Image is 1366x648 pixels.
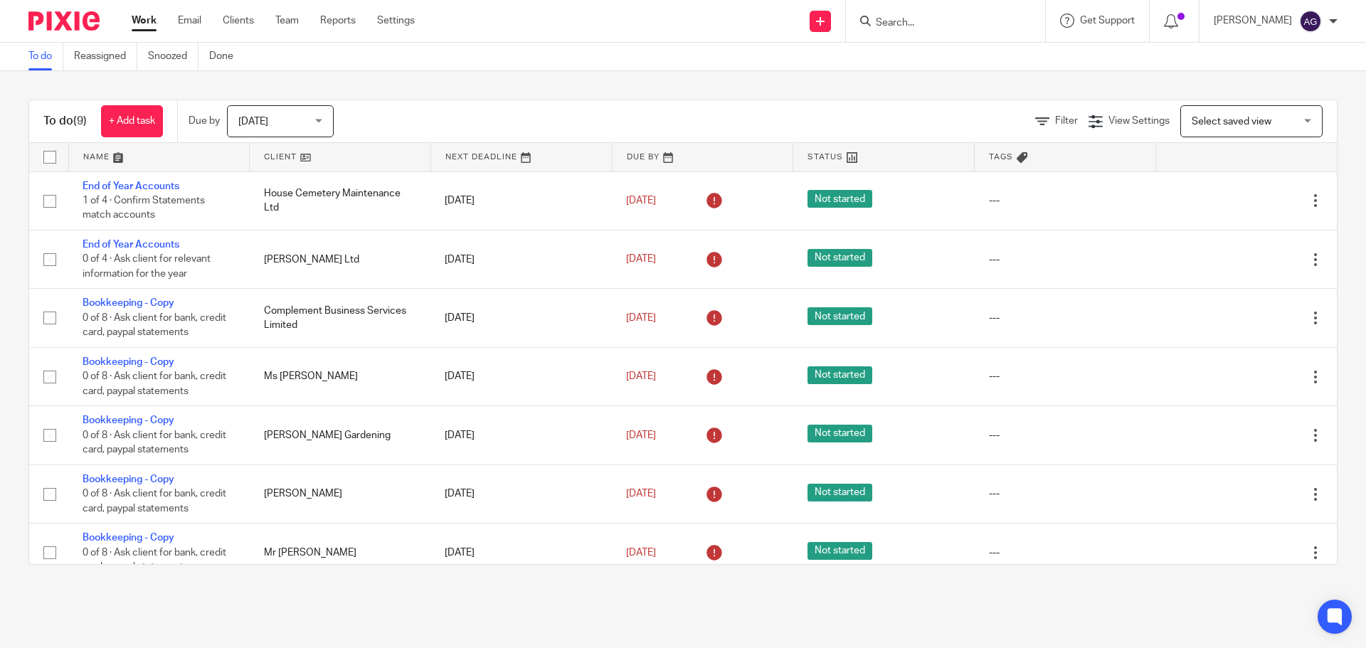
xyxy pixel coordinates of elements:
[808,366,872,384] span: Not started
[83,240,179,250] a: End of Year Accounts
[101,105,163,137] a: + Add task
[83,298,174,308] a: Bookkeeping - Copy
[1055,116,1078,126] span: Filter
[989,487,1142,501] div: ---
[83,548,226,573] span: 0 of 8 · Ask client for bank, credit card, paypal statements
[626,548,656,558] span: [DATE]
[430,464,612,523] td: [DATE]
[148,43,198,70] a: Snoozed
[250,524,431,582] td: Mr [PERSON_NAME]
[989,546,1142,560] div: ---
[320,14,356,28] a: Reports
[989,193,1142,208] div: ---
[83,533,174,543] a: Bookkeeping - Copy
[430,289,612,347] td: [DATE]
[74,43,137,70] a: Reassigned
[83,181,179,191] a: End of Year Accounts
[430,524,612,582] td: [DATE]
[275,14,299,28] a: Team
[1080,16,1135,26] span: Get Support
[83,489,226,514] span: 0 of 8 · Ask client for bank, credit card, paypal statements
[73,115,87,127] span: (9)
[377,14,415,28] a: Settings
[83,255,211,280] span: 0 of 4 · Ask client for relevant information for the year
[989,369,1142,383] div: ---
[209,43,244,70] a: Done
[1108,116,1170,126] span: View Settings
[250,347,431,405] td: Ms [PERSON_NAME]
[808,484,872,501] span: Not started
[250,230,431,288] td: [PERSON_NAME] Ltd
[83,474,174,484] a: Bookkeeping - Copy
[132,14,157,28] a: Work
[808,190,872,208] span: Not started
[178,14,201,28] a: Email
[808,425,872,442] span: Not started
[626,255,656,265] span: [DATE]
[238,117,268,127] span: [DATE]
[808,542,872,560] span: Not started
[83,313,226,338] span: 0 of 8 · Ask client for bank, credit card, paypal statements
[83,196,205,221] span: 1 of 4 · Confirm Statements match accounts
[1192,117,1271,127] span: Select saved view
[83,357,174,367] a: Bookkeeping - Copy
[250,406,431,464] td: [PERSON_NAME] Gardening
[250,289,431,347] td: Complement Business Services Limited
[28,11,100,31] img: Pixie
[43,114,87,129] h1: To do
[430,347,612,405] td: [DATE]
[626,196,656,206] span: [DATE]
[626,371,656,381] span: [DATE]
[874,17,1002,30] input: Search
[626,313,656,323] span: [DATE]
[189,114,220,128] p: Due by
[1214,14,1292,28] p: [PERSON_NAME]
[28,43,63,70] a: To do
[626,430,656,440] span: [DATE]
[83,371,226,396] span: 0 of 8 · Ask client for bank, credit card, paypal statements
[250,171,431,230] td: House Cemetery Maintenance Ltd
[223,14,254,28] a: Clients
[808,249,872,267] span: Not started
[989,311,1142,325] div: ---
[808,307,872,325] span: Not started
[989,153,1013,161] span: Tags
[430,230,612,288] td: [DATE]
[430,171,612,230] td: [DATE]
[250,464,431,523] td: [PERSON_NAME]
[83,430,226,455] span: 0 of 8 · Ask client for bank, credit card, paypal statements
[430,406,612,464] td: [DATE]
[1299,10,1322,33] img: svg%3E
[989,253,1142,267] div: ---
[626,489,656,499] span: [DATE]
[83,415,174,425] a: Bookkeeping - Copy
[989,428,1142,442] div: ---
